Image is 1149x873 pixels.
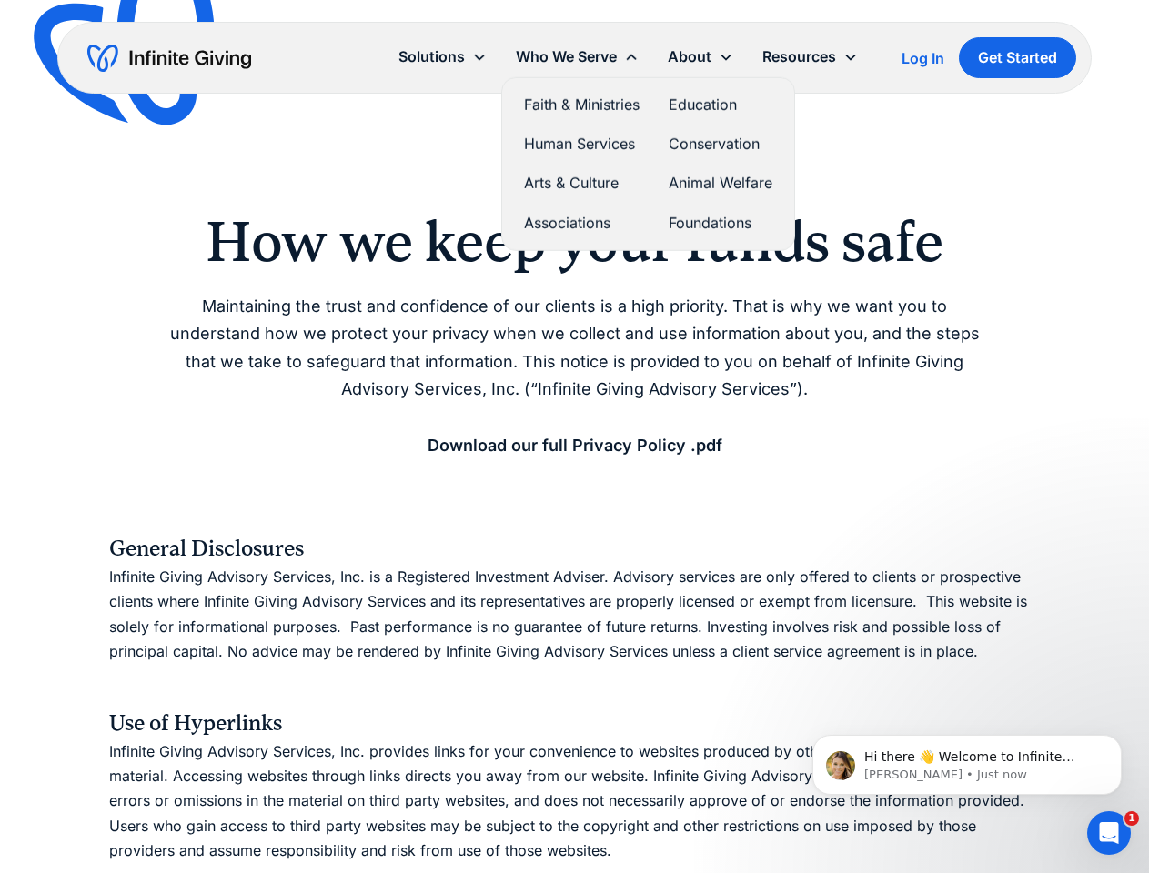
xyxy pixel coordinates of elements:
span: 1 [1124,811,1139,826]
a: Download our full Privacy Policy .pdf [428,436,722,455]
p: Maintaining the trust and confidence of our clients is a high priority. That is why we want you t... [109,293,1041,460]
iframe: Intercom live chat [1087,811,1131,855]
a: Foundations [669,211,772,236]
a: Associations [524,211,640,236]
div: Solutions [384,37,501,76]
a: Education [669,93,772,117]
h4: Use of Hyperlinks [109,707,1041,739]
h2: How we keep your funds safe [109,214,1041,270]
h4: General Disclosures [109,532,1041,565]
div: Resources [748,37,872,76]
p: Infinite Giving Advisory Services, Inc. provides links for your convenience to websites produced ... [109,739,1041,863]
a: Faith & Ministries [524,93,640,117]
div: Who We Serve [516,45,617,69]
a: Arts & Culture [524,171,640,196]
a: Log In [902,47,944,69]
div: Resources [762,45,836,69]
div: Who We Serve [501,37,653,76]
nav: Who We Serve [501,77,795,251]
div: Log In [902,51,944,65]
a: home [87,44,251,73]
div: Solutions [398,45,465,69]
div: About [653,37,748,76]
a: Get Started [959,37,1076,78]
p: Infinite Giving Advisory Services, Inc. is a Registered Investment Adviser. Advisory services are... [109,565,1041,664]
a: Conservation [669,132,772,156]
p: ‍ [109,673,1041,697]
a: Animal Welfare [669,171,772,196]
a: Human Services [524,132,640,156]
iframe: Intercom notifications message [785,697,1149,824]
div: About [668,45,711,69]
